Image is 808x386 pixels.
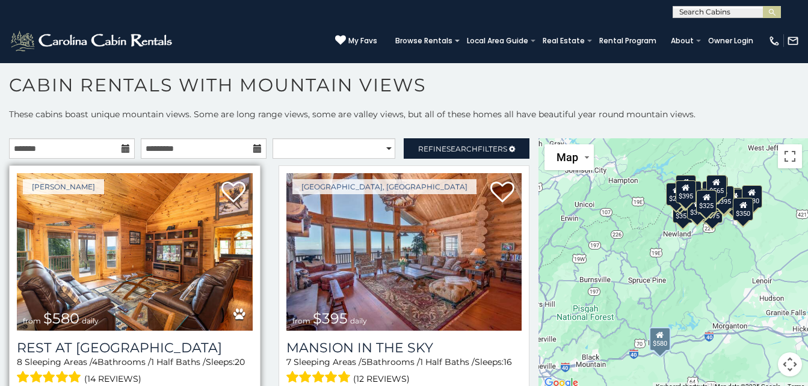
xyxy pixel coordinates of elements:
div: $580 [649,327,671,351]
span: $580 [43,310,79,327]
a: My Favs [335,35,377,47]
span: daily [350,316,367,325]
div: $930 [742,185,762,208]
button: Toggle fullscreen view [778,144,802,168]
div: $565 [706,175,727,198]
span: from [292,316,310,325]
div: $295 [666,183,686,206]
div: $395 [676,180,696,203]
a: About [665,32,700,49]
a: Browse Rentals [389,32,458,49]
span: 4 [92,357,97,367]
img: mail-regular-white.png [787,35,799,47]
div: $375 [688,197,708,219]
span: daily [82,316,99,325]
span: 8 [17,357,22,367]
a: Mansion In The Sky from $395 daily [286,173,522,331]
h3: Rest at Mountain Crest [17,340,253,356]
button: Change map style [544,144,594,170]
span: 20 [235,357,245,367]
span: from [23,316,41,325]
span: 1 Half Baths / [420,357,475,367]
a: Rest at Mountain Crest from $580 daily [17,173,253,331]
img: White-1-2.png [9,29,176,53]
img: phone-regular-white.png [768,35,780,47]
span: Search [446,144,478,153]
a: [GEOGRAPHIC_DATA], [GEOGRAPHIC_DATA] [292,179,476,194]
span: 1 Half Baths / [151,357,206,367]
span: 7 [286,357,291,367]
div: $325 [697,190,717,213]
a: Mansion In The Sky [286,340,522,356]
a: Local Area Guide [461,32,534,49]
div: $350 [733,198,753,221]
a: Add to favorites [490,180,514,206]
a: Add to favorites [221,180,245,206]
button: Map camera controls [778,352,802,376]
span: 5 [362,357,366,367]
a: [PERSON_NAME] [23,179,104,194]
a: Owner Login [702,32,759,49]
a: Real Estate [537,32,591,49]
span: My Favs [348,35,377,46]
span: $395 [313,310,348,327]
a: Rental Program [593,32,662,49]
span: Map [557,151,578,164]
img: Rest at Mountain Crest [17,173,253,331]
span: 16 [504,357,512,367]
div: $355 [673,200,693,223]
a: RefineSearchFilters [404,138,529,159]
img: Mansion In The Sky [286,173,522,331]
a: Rest at [GEOGRAPHIC_DATA] [17,340,253,356]
span: Refine Filters [418,144,507,153]
div: $325 [676,175,696,198]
